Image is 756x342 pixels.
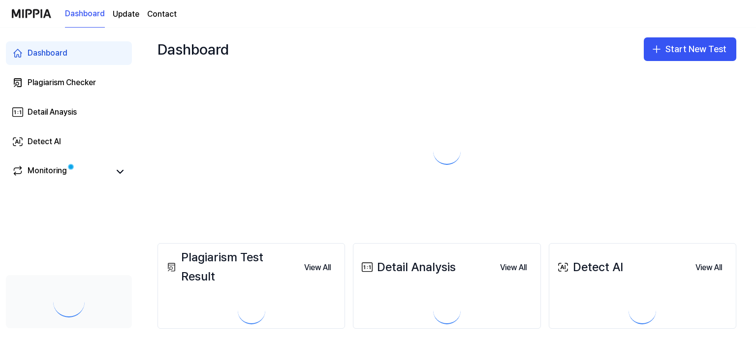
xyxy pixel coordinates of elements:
[6,130,132,154] a: Detect AI
[28,106,77,118] div: Detail Anaysis
[28,136,61,148] div: Detect AI
[6,71,132,94] a: Plagiarism Checker
[6,100,132,124] a: Detail Anaysis
[28,47,67,59] div: Dashboard
[296,258,339,278] button: View All
[688,258,730,278] button: View All
[12,165,110,179] a: Monitoring
[492,257,535,278] a: View All
[359,258,456,277] div: Detail Analysis
[6,41,132,65] a: Dashboard
[555,258,623,277] div: Detect AI
[296,257,339,278] a: View All
[492,258,535,278] button: View All
[28,77,96,89] div: Plagiarism Checker
[28,165,67,179] div: Monitoring
[644,37,736,61] button: Start New Test
[113,8,139,20] a: Update
[65,0,105,28] a: Dashboard
[688,257,730,278] a: View All
[147,8,177,20] a: Contact
[164,248,296,286] div: Plagiarism Test Result
[157,37,229,61] div: Dashboard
